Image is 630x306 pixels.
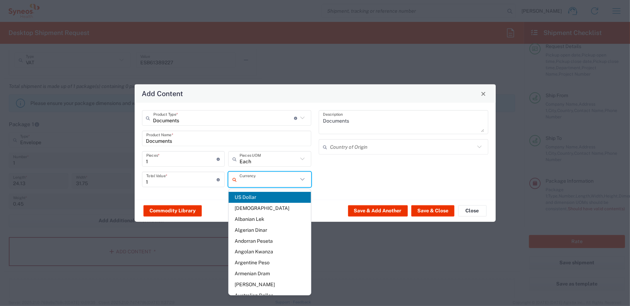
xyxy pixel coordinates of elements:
[142,88,183,99] h4: Add Content
[229,214,311,225] span: Albanian Lek
[348,205,408,216] button: Save & Add Another
[143,205,202,216] button: Commodity Library
[229,290,311,301] span: Australian Dollar
[229,192,311,203] span: US Dollar
[229,246,311,257] span: Angolan Kwanza
[229,268,311,279] span: Armenian Dram
[229,236,311,247] span: Andorran Peseta
[229,279,311,290] span: [PERSON_NAME]
[458,205,487,216] button: Close
[229,257,311,268] span: Argentine Peso
[478,89,488,99] button: Close
[411,205,454,216] button: Save & Close
[229,225,311,236] span: Algerian Dinar
[229,203,311,214] span: [DEMOGRAPHIC_DATA]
